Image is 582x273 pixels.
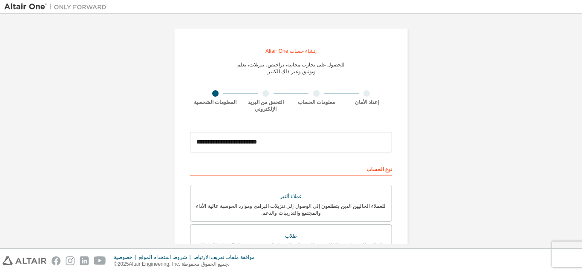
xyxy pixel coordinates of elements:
font: عملاء ألتير [280,193,302,199]
font: طلاب [285,233,297,239]
font: المعلومات الشخصية [194,99,236,105]
font: 2025 [118,261,129,267]
img: instagram.svg [66,256,75,265]
font: خصوصية [114,254,132,260]
font: نوع الحساب [366,167,392,172]
font: للحصول على تجارب مجانية، تراخيص، تنزيلات، تعلم [237,62,345,68]
img: linkedin.svg [80,256,89,265]
font: التحقق من البريد الإلكتروني [248,99,284,112]
img: facebook.svg [52,256,61,265]
font: © [114,261,118,267]
font: شروط استخدام الموقع [138,254,187,260]
font: Altair Engineering, Inc. جميع الحقوق محفوظة. [129,261,229,267]
img: youtube.svg [94,256,106,265]
img: ألتير ون [4,3,111,11]
font: إنشاء حساب Altair One [265,48,317,54]
font: إعداد الأمان [355,99,379,105]
font: للعملاء الحاليين الذين يتطلعون إلى الوصول إلى تنزيلات البرامج وموارد الحوسبة عالية الأداء والمجتم... [196,203,386,216]
font: موافقة ملفات تعريف الارتباط [193,254,254,260]
font: وتوثيق وغير ذلك الكثير. [266,69,316,75]
img: altair_logo.svg [3,256,46,265]
font: للطلاب المسجلين حاليًا الذين يتطلعون إلى الوصول إلى مجموعة Altair Student Edition المجانية وجميع ... [199,243,383,256]
font: معلومات الحساب [298,99,335,105]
